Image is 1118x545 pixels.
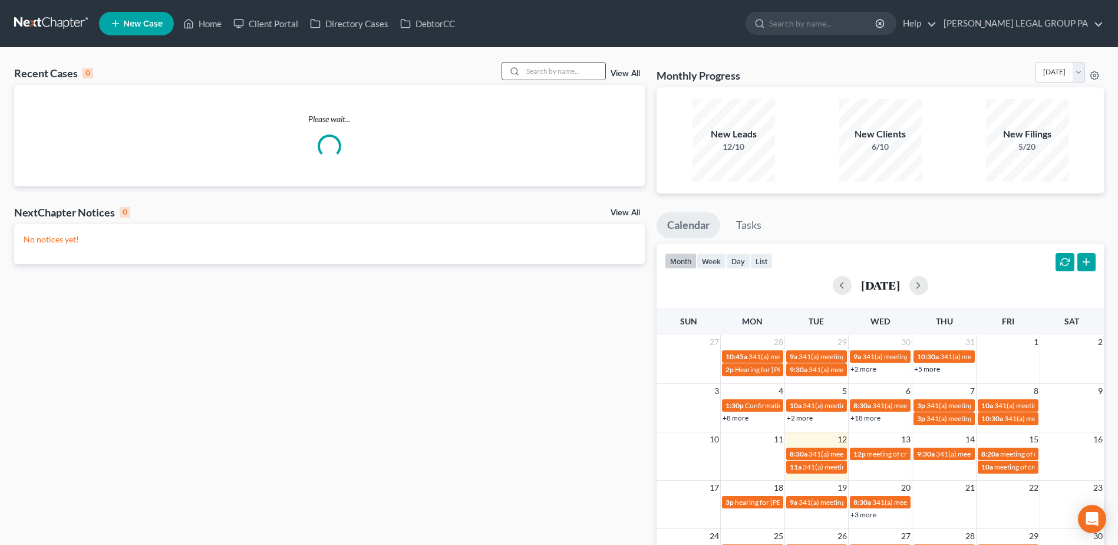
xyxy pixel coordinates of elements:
[917,414,925,423] span: 3p
[790,365,807,374] span: 9:30a
[14,66,93,80] div: Recent Cases
[24,234,635,245] p: No notices yet!
[1033,384,1040,398] span: 8
[773,432,784,446] span: 11
[790,449,807,458] span: 8:30a
[14,113,645,125] p: Please wait...
[850,510,876,519] a: +3 more
[735,365,827,374] span: Hearing for [PERSON_NAME]
[799,352,912,361] span: 341(a) meeting for [PERSON_NAME]
[177,13,227,34] a: Home
[790,462,802,471] span: 11a
[725,365,734,374] span: 2p
[708,432,720,446] span: 10
[713,384,720,398] span: 3
[723,413,748,422] a: +8 more
[1078,505,1106,533] div: Open Intercom Messenger
[900,481,912,495] span: 20
[900,432,912,446] span: 13
[803,401,916,410] span: 341(a) meeting for [PERSON_NAME]
[839,141,922,153] div: 6/10
[773,481,784,495] span: 18
[850,413,880,422] a: +18 more
[1002,316,1014,326] span: Fri
[936,449,1112,458] span: 341(a) meeting for [PERSON_NAME] & [PERSON_NAME]
[773,335,784,349] span: 28
[853,449,866,458] span: 12p
[708,335,720,349] span: 27
[897,13,936,34] a: Help
[304,13,394,34] a: Directory Cases
[394,13,461,34] a: DebtorCC
[809,365,922,374] span: 341(a) meeting for [PERSON_NAME]
[850,365,876,373] a: +2 more
[1092,432,1104,446] span: 16
[14,205,130,219] div: NextChapter Notices
[708,481,720,495] span: 17
[773,529,784,543] span: 25
[697,253,726,269] button: week
[611,209,640,217] a: View All
[787,413,813,422] a: +2 more
[799,498,912,507] span: 341(a) meeting for [PERSON_NAME]
[227,13,304,34] a: Client Portal
[735,498,826,507] span: hearing for [PERSON_NAME]
[692,127,775,141] div: New Leads
[803,462,916,471] span: 341(a) meeting for [PERSON_NAME]
[725,498,734,507] span: 3p
[836,432,848,446] span: 12
[853,401,871,410] span: 8:30a
[790,401,802,410] span: 10a
[836,481,848,495] span: 19
[940,352,1116,361] span: 341(a) meeting for [PERSON_NAME] & [PERSON_NAME]
[964,432,976,446] span: 14
[917,401,925,410] span: 3p
[120,207,130,218] div: 0
[862,352,976,361] span: 341(a) meeting for [PERSON_NAME]
[657,68,740,83] h3: Monthly Progress
[745,401,879,410] span: Confirmation hearing for [PERSON_NAME]
[790,498,797,507] span: 9a
[725,212,772,238] a: Tasks
[964,481,976,495] span: 21
[986,127,1068,141] div: New Filings
[926,414,1040,423] span: 341(a) meeting for [PERSON_NAME]
[809,449,985,458] span: 341(a) meeting for [PERSON_NAME] & [PERSON_NAME]
[853,498,871,507] span: 8:30a
[1033,335,1040,349] span: 1
[83,68,93,78] div: 0
[841,384,848,398] span: 5
[981,401,993,410] span: 10a
[872,498,1048,507] span: 341(a) meeting for [PERSON_NAME] & [PERSON_NAME]
[836,529,848,543] span: 26
[900,529,912,543] span: 27
[611,70,640,78] a: View All
[725,401,744,410] span: 1:30p
[665,253,697,269] button: month
[680,316,697,326] span: Sun
[1028,432,1040,446] span: 15
[777,384,784,398] span: 4
[1028,481,1040,495] span: 22
[839,127,922,141] div: New Clients
[750,253,773,269] button: list
[905,384,912,398] span: 6
[853,352,861,361] span: 9a
[1097,335,1104,349] span: 2
[1092,481,1104,495] span: 23
[725,352,747,361] span: 10:45a
[914,365,940,373] a: +5 more
[936,316,953,326] span: Thu
[790,352,797,361] span: 9a
[900,335,912,349] span: 30
[769,12,877,34] input: Search by name...
[657,212,720,238] a: Calendar
[872,401,986,410] span: 341(a) meeting for [PERSON_NAME]
[1092,529,1104,543] span: 30
[981,462,993,471] span: 10a
[123,19,163,28] span: New Case
[692,141,775,153] div: 12/10
[994,401,1108,410] span: 341(a) meeting for [PERSON_NAME]
[917,352,939,361] span: 10:30a
[1028,529,1040,543] span: 29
